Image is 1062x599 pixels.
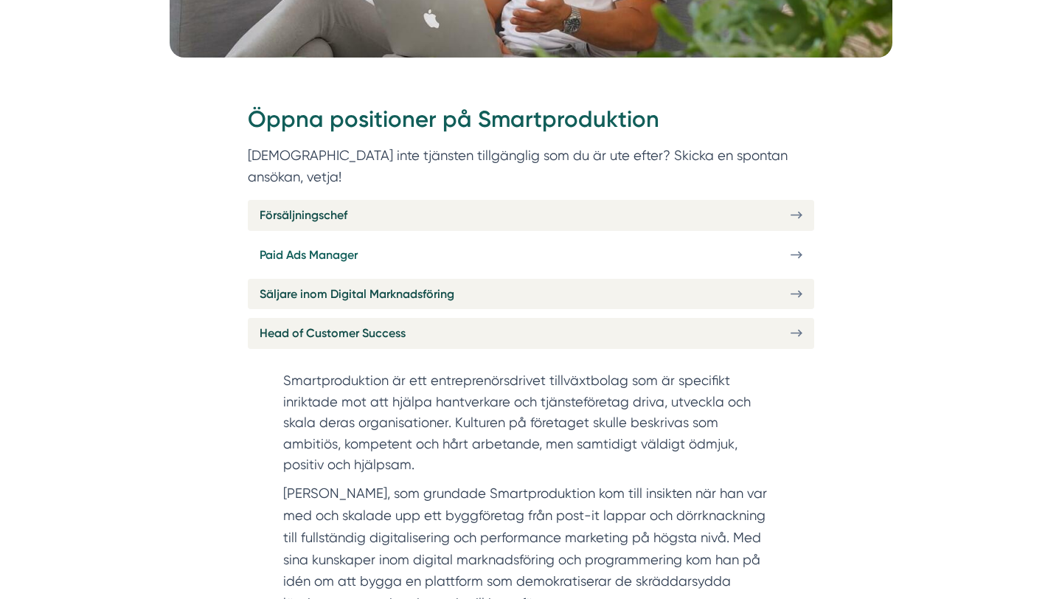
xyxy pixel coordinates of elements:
span: Head of Customer Success [260,324,406,342]
a: Försäljningschef [248,200,814,230]
section: Smartproduktion är ett entreprenörsdrivet tillväxtbolag som är specifikt inriktade mot att hjälpa... [283,370,779,482]
span: Säljare inom Digital Marknadsföring [260,285,454,303]
h2: Öppna positioner på Smartproduktion [248,103,814,145]
a: Head of Customer Success [248,318,814,348]
a: Säljare inom Digital Marknadsföring [248,279,814,309]
span: Paid Ads Manager [260,246,358,264]
a: Paid Ads Manager [248,240,814,270]
p: [DEMOGRAPHIC_DATA] inte tjänsten tillgänglig som du är ute efter? Skicka en spontan ansökan, vetja! [248,145,814,188]
span: Försäljningschef [260,206,347,224]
